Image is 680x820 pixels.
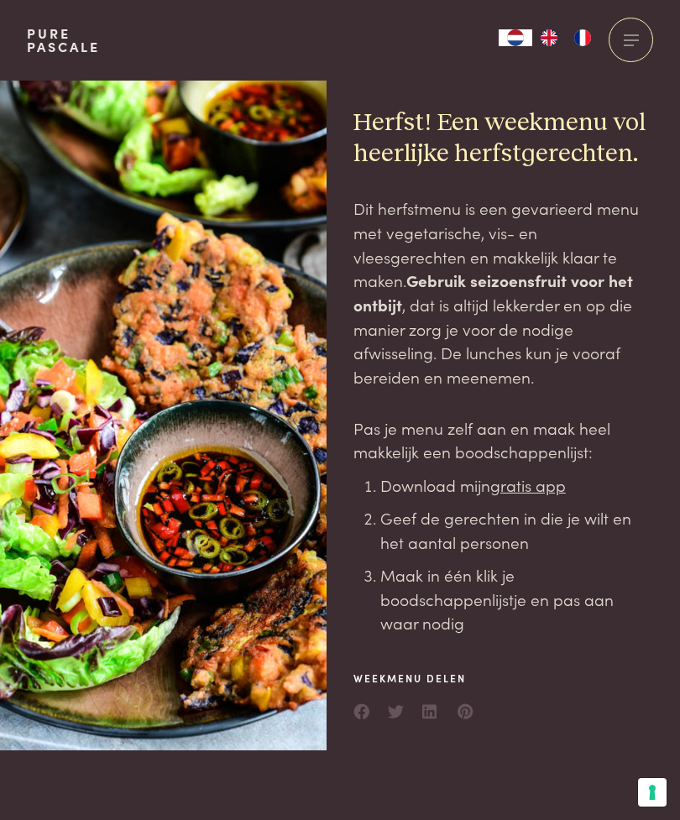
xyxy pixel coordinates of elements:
h2: Herfst! Een weekmenu vol heerlijke herfstgerechten. [353,107,653,170]
aside: Language selected: Nederlands [499,29,599,46]
a: NL [499,29,532,46]
li: Download mijn [380,473,653,498]
a: PurePascale [27,27,100,54]
div: Language [499,29,532,46]
p: Dit herfstmenu is een gevarieerd menu met vegetarische, vis- en vleesgerechten en makkelijk klaar... [353,196,653,389]
button: Uw voorkeuren voor toestemming voor trackingtechnologieën [638,778,667,807]
p: Pas je menu zelf aan en maak heel makkelijk een boodschappenlijst: [353,416,653,464]
a: EN [532,29,566,46]
a: FR [566,29,599,46]
strong: Gebruik seizoensfruit voor het ontbijt [353,269,633,316]
span: Weekmenu delen [353,671,474,686]
li: Geef de gerechten in die je wilt en het aantal personen [380,506,653,554]
ul: Language list [532,29,599,46]
li: Maak in één klik je boodschappenlijstje en pas aan waar nodig [380,563,653,635]
a: gratis app [490,473,566,496]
